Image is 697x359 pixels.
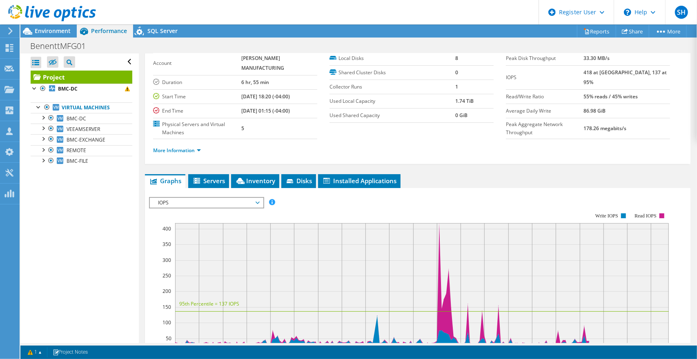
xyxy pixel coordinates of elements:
[153,147,201,154] a: More Information
[149,177,181,185] span: Graphs
[163,288,171,295] text: 200
[455,112,468,119] b: 0 GiB
[67,126,100,133] span: VEEAMSERVER
[153,120,241,137] label: Physical Servers and Virtual Machines
[506,73,584,82] label: IOPS
[330,97,455,105] label: Used Local Capacity
[235,177,275,185] span: Inventory
[583,93,638,100] b: 55% reads / 45% writes
[31,134,132,145] a: BMC-EXCHANGE
[241,125,244,132] b: 5
[153,93,241,101] label: Start Time
[147,27,178,35] span: SQL Server
[583,125,626,132] b: 178.26 megabits/s
[163,257,171,264] text: 300
[163,225,171,232] text: 400
[163,241,171,248] text: 350
[22,347,47,357] a: 1
[241,79,269,86] b: 6 hr, 55 min
[285,177,312,185] span: Disks
[322,177,396,185] span: Installed Applications
[583,55,610,62] b: 33.30 MB/s
[47,347,94,357] a: Project Notes
[91,27,127,35] span: Performance
[241,55,284,71] b: [PERSON_NAME] MANUFACTURING
[67,136,105,143] span: BMC-EXCHANGE
[166,335,171,342] text: 50
[179,300,239,307] text: 95th Percentile = 137 IOPS
[330,69,455,77] label: Shared Cluster Disks
[455,55,458,62] b: 8
[583,107,606,114] b: 86.98 GiB
[455,69,458,76] b: 0
[31,102,132,113] a: Virtual Machines
[624,9,631,16] svg: \n
[506,120,584,137] label: Peak Aggregate Network Throughput
[330,83,455,91] label: Collector Runs
[163,319,171,326] text: 100
[192,177,225,185] span: Servers
[506,54,584,62] label: Peak Disk Throughput
[595,213,618,219] text: Write IOPS
[649,25,687,38] a: More
[163,272,171,279] text: 250
[67,115,86,122] span: BMC-DC
[153,78,241,86] label: Duration
[506,93,584,101] label: Read/Write Ratio
[616,25,649,38] a: Share
[67,157,88,164] span: BMC-FILE
[455,98,474,104] b: 1.74 TiB
[675,6,688,19] span: SH
[31,145,132,156] a: REMOTE
[27,42,98,51] h1: BenenttMFG01
[577,25,616,38] a: Reports
[506,107,584,115] label: Average Daily Write
[35,27,71,35] span: Environment
[153,59,241,67] label: Account
[67,147,86,154] span: REMOTE
[635,213,657,219] text: Read IOPS
[154,198,259,208] span: IOPS
[241,107,290,114] b: [DATE] 01:15 (-04:00)
[153,107,241,115] label: End Time
[163,304,171,310] text: 150
[330,111,455,120] label: Used Shared Capacity
[58,85,78,92] b: BMC-DC
[330,54,455,62] label: Local Disks
[31,124,132,134] a: VEEAMSERVER
[31,84,132,94] a: BMC-DC
[241,93,290,100] b: [DATE] 18:20 (-04:00)
[455,83,458,90] b: 1
[31,71,132,84] a: Project
[31,156,132,166] a: BMC-FILE
[583,69,667,86] b: 418 at [GEOGRAPHIC_DATA], 137 at 95%
[31,113,132,124] a: BMC-DC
